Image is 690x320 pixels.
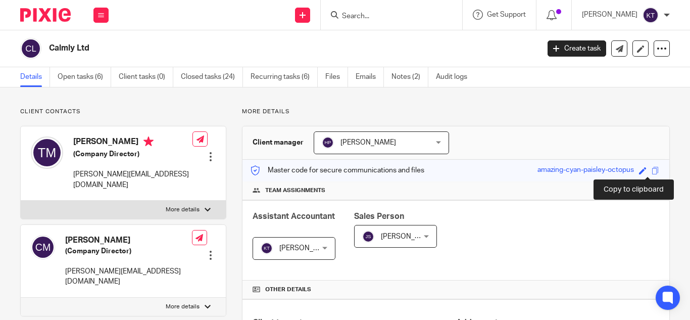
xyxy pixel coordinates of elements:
[143,136,154,147] i: Primary
[322,136,334,149] img: svg%3E
[362,231,374,243] img: svg%3E
[643,7,659,23] img: svg%3E
[49,43,436,54] h2: Calmly Ltd
[487,11,526,18] span: Get Support
[242,108,670,116] p: More details
[354,212,404,220] span: Sales Person
[391,67,428,87] a: Notes (2)
[31,136,63,169] img: svg%3E
[253,212,335,220] span: Assistant Accountant
[73,149,192,159] h5: (Company Director)
[73,136,192,149] h4: [PERSON_NAME]
[265,286,311,294] span: Other details
[31,235,55,259] img: svg%3E
[65,266,192,287] p: [PERSON_NAME][EMAIL_ADDRESS][DOMAIN_NAME]
[341,12,432,21] input: Search
[58,67,111,87] a: Open tasks (6)
[253,138,304,148] h3: Client manager
[20,8,71,22] img: Pixie
[436,67,475,87] a: Audit logs
[279,245,335,252] span: [PERSON_NAME]
[537,165,634,176] div: amazing-cyan-paisley-octopus
[356,67,384,87] a: Emails
[548,40,606,57] a: Create task
[582,10,637,20] p: [PERSON_NAME]
[20,108,226,116] p: Client contacts
[340,139,396,146] span: [PERSON_NAME]
[166,206,200,214] p: More details
[251,67,318,87] a: Recurring tasks (6)
[20,38,41,59] img: svg%3E
[265,187,325,195] span: Team assignments
[181,67,243,87] a: Closed tasks (24)
[119,67,173,87] a: Client tasks (0)
[73,169,192,190] p: [PERSON_NAME][EMAIL_ADDRESS][DOMAIN_NAME]
[325,67,348,87] a: Files
[65,246,192,256] h5: (Company Director)
[20,67,50,87] a: Details
[381,233,436,240] span: [PERSON_NAME]
[261,242,273,254] img: svg%3E
[65,235,192,246] h4: [PERSON_NAME]
[166,303,200,311] p: More details
[250,165,424,175] p: Master code for secure communications and files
